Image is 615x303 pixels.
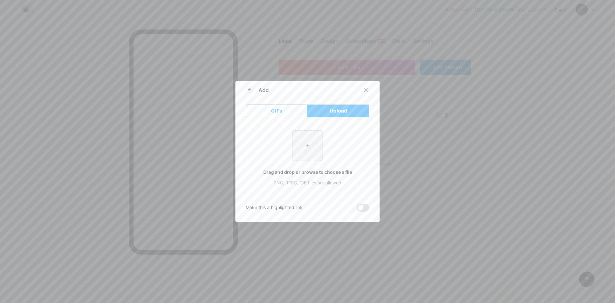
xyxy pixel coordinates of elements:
div: Add [258,86,269,94]
button: Upload [307,105,369,117]
div: Drag and drop or browse to choose a file [246,169,369,175]
span: Upload [330,108,347,114]
div: Make this a highlighted link [246,204,303,212]
button: GIFs [246,105,307,117]
div: PNG, JPEG, GIF files are allowed [246,179,369,186]
span: GIFs [271,108,282,114]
